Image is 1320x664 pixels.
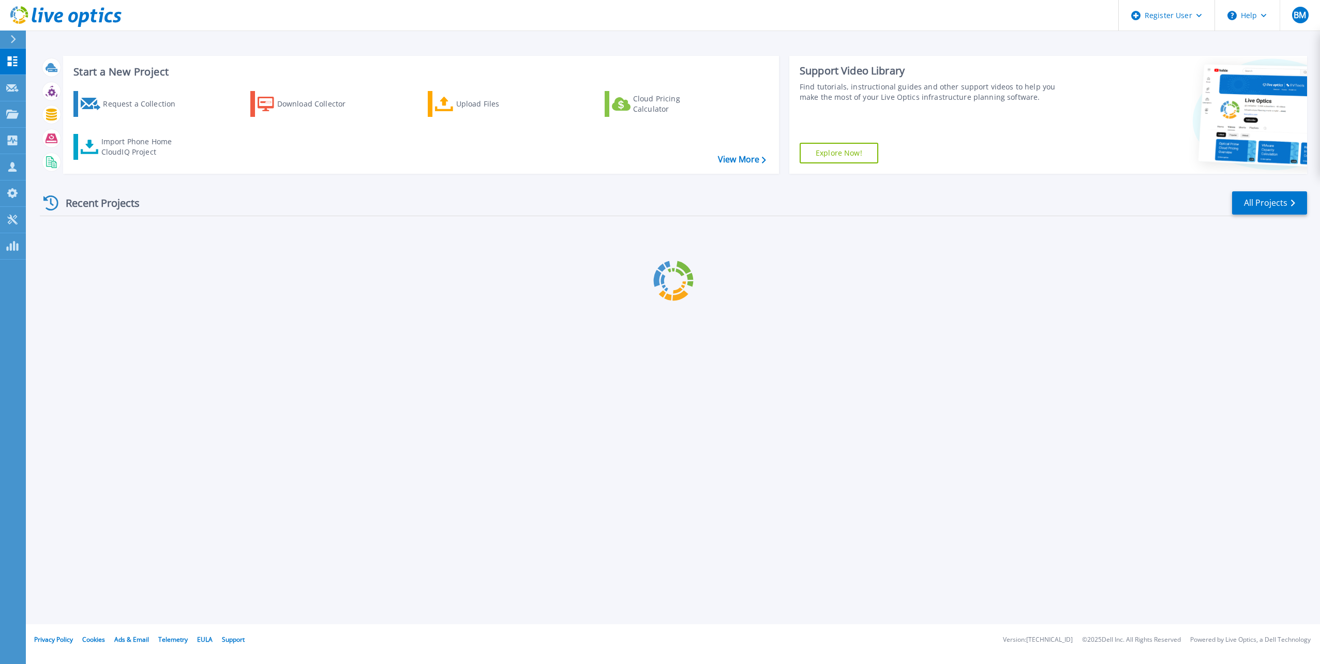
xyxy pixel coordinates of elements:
a: Privacy Policy [34,635,73,644]
a: Support [222,635,245,644]
a: Cloud Pricing Calculator [605,91,720,117]
a: Explore Now! [800,143,878,163]
span: BM [1294,11,1306,19]
a: Telemetry [158,635,188,644]
a: Download Collector [250,91,366,117]
div: Request a Collection [103,94,186,114]
div: Find tutorials, instructional guides and other support videos to help you make the most of your L... [800,82,1067,102]
a: Cookies [82,635,105,644]
div: Import Phone Home CloudIQ Project [101,137,182,157]
a: EULA [197,635,213,644]
div: Recent Projects [40,190,154,216]
a: Upload Files [428,91,543,117]
a: Ads & Email [114,635,149,644]
a: All Projects [1232,191,1307,215]
li: © 2025 Dell Inc. All Rights Reserved [1082,637,1181,643]
li: Version: [TECHNICAL_ID] [1003,637,1073,643]
div: Cloud Pricing Calculator [633,94,716,114]
a: Request a Collection [73,91,189,117]
li: Powered by Live Optics, a Dell Technology [1190,637,1311,643]
div: Upload Files [456,94,539,114]
h3: Start a New Project [73,66,766,78]
div: Support Video Library [800,64,1067,78]
a: View More [718,155,766,164]
div: Download Collector [277,94,360,114]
